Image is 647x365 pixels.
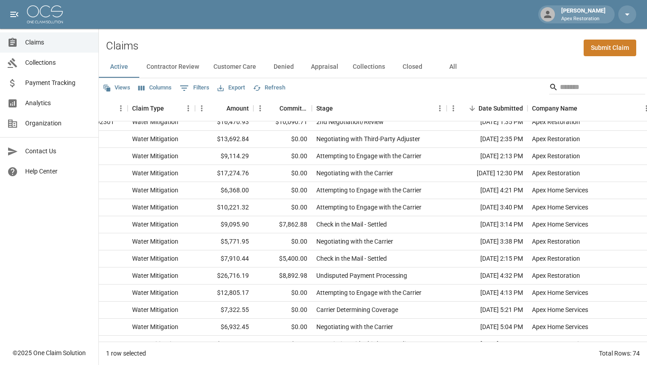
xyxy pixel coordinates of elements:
[128,96,195,121] div: Claim Type
[253,182,312,199] div: $0.00
[532,134,580,143] div: Apex Restoration
[532,271,580,280] div: Apex Restoration
[253,233,312,250] div: $0.00
[195,148,253,165] div: $9,114.29
[316,271,407,280] div: Undisputed Payment Processing
[132,288,178,297] div: Water Mitigation
[195,233,253,250] div: $5,771.95
[177,81,212,95] button: Show filters
[316,305,398,314] div: Carrier Determining Coverage
[253,131,312,148] div: $0.00
[253,216,312,233] div: $7,862.88
[316,322,393,331] div: Negotiating with the Carrier
[101,81,133,95] button: Views
[132,322,178,331] div: Water Mitigation
[253,285,312,302] div: $0.00
[114,102,128,115] button: Menu
[132,134,178,143] div: Water Mitigation
[532,305,588,314] div: Apex Home Services
[139,56,206,78] button: Contractor Review
[549,80,645,96] div: Search
[182,102,195,115] button: Menu
[447,131,527,148] div: [DATE] 2:35 PM
[392,56,433,78] button: Closed
[132,117,178,126] div: Water Mitigation
[532,237,580,246] div: Apex Restoration
[195,250,253,267] div: $7,910.44
[253,102,267,115] button: Menu
[132,237,178,246] div: Water Mitigation
[195,131,253,148] div: $13,692.84
[13,348,86,357] div: © 2025 One Claim Solution
[25,167,91,176] span: Help Center
[253,250,312,267] div: $5,400.00
[132,151,178,160] div: Water Mitigation
[532,203,588,212] div: Apex Home Services
[136,81,174,95] button: Select columns
[132,271,178,280] div: Water Mitigation
[253,165,312,182] div: $0.00
[433,102,447,115] button: Menu
[99,56,139,78] button: Active
[132,96,164,121] div: Claim Type
[447,285,527,302] div: [DATE] 4:13 PM
[214,102,226,115] button: Sort
[195,267,253,285] div: $26,716.19
[226,96,249,121] div: Amount
[195,165,253,182] div: $17,274.76
[447,102,460,115] button: Menu
[195,182,253,199] div: $6,368.00
[132,186,178,195] div: Water Mitigation
[316,186,421,195] div: Attempting to Engage with the Carrier
[253,199,312,216] div: $0.00
[532,117,580,126] div: Apex Restoration
[447,199,527,216] div: [DATE] 3:40 PM
[316,220,387,229] div: Check in the Mail - Settled
[346,56,392,78] button: Collections
[195,199,253,216] div: $10,221.32
[106,40,138,53] h2: Claims
[532,169,580,178] div: Apex Restoration
[27,5,63,23] img: ocs-logo-white-transparent.png
[447,336,527,353] div: [DATE] 4:34 PM
[447,302,527,319] div: [DATE] 5:21 PM
[447,96,527,121] div: Date Submitted
[132,203,178,212] div: Water Mitigation
[561,15,606,23] p: Apex Restoration
[447,165,527,182] div: [DATE] 12:30 PM
[447,250,527,267] div: [DATE] 2:15 PM
[253,96,312,121] div: Committed Amount
[195,319,253,336] div: $6,932.45
[532,220,588,229] div: Apex Home Services
[263,56,304,78] button: Denied
[316,151,421,160] div: Attempting to Engage with the Carrier
[38,96,128,121] div: Claim Number
[132,220,178,229] div: Water Mitigation
[253,302,312,319] div: $0.00
[532,151,580,160] div: Apex Restoration
[99,56,647,78] div: dynamic tabs
[447,182,527,199] div: [DATE] 4:21 PM
[253,336,312,353] div: $0.00
[25,98,91,108] span: Analytics
[132,305,178,314] div: Water Mitigation
[466,102,479,115] button: Sort
[532,254,580,263] div: Apex Restoration
[25,78,91,88] span: Payment Tracking
[312,96,447,121] div: Stage
[195,285,253,302] div: $12,805.17
[316,134,420,143] div: Negotiating with Third-Party Adjuster
[479,96,523,121] div: Date Submitted
[447,114,527,131] div: [DATE] 1:35 PM
[164,102,177,115] button: Sort
[532,186,588,195] div: Apex Home Services
[532,288,588,297] div: Apex Home Services
[447,267,527,285] div: [DATE] 4:32 PM
[584,40,636,56] a: Submit Claim
[195,102,208,115] button: Menu
[577,102,590,115] button: Sort
[532,339,588,348] div: Apex Home Services
[25,119,91,128] span: Organization
[267,102,279,115] button: Sort
[132,169,178,178] div: Water Mitigation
